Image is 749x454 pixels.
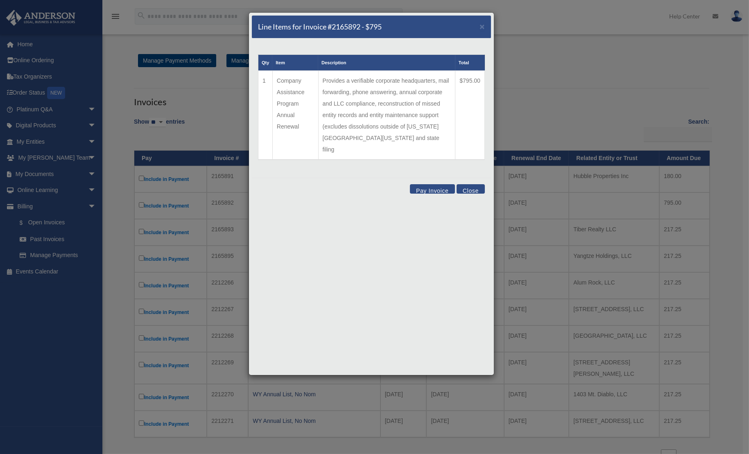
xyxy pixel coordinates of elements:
[480,22,485,31] span: ×
[318,55,455,71] th: Description
[272,55,318,71] th: Item
[272,71,318,160] td: Company Assistance Program Annual Renewal
[410,184,455,194] button: Pay Invoice
[258,55,273,71] th: Qty
[455,71,485,160] td: $795.00
[258,22,382,32] h5: Line Items for Invoice #2165892 - $795
[455,55,485,71] th: Total
[258,71,273,160] td: 1
[318,71,455,160] td: Provides a verifiable corporate headquarters, mail forwarding, phone answering, annual corporate ...
[480,22,485,31] button: Close
[457,184,485,194] button: Close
